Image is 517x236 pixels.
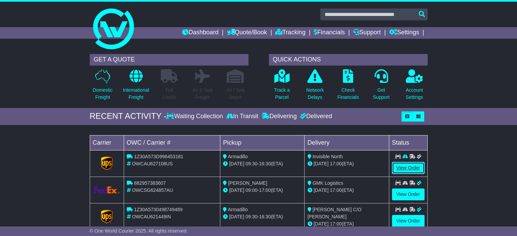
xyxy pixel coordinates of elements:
img: GetCarrierServiceLogo [101,157,113,170]
span: 16:30 [259,214,271,219]
td: Carrier [90,135,124,150]
span: [PERSON_NAME] C/O [PERSON_NAME] [307,207,361,219]
a: Quote/Book [227,27,267,39]
span: [DATE] [313,161,328,166]
div: - (ETA) [223,160,301,167]
span: [DATE] [229,161,244,166]
img: GetCarrierServiceLogo [101,210,113,223]
span: OWCSG624857AU [132,187,173,193]
div: RECENT ACTIVITY - [90,111,167,121]
p: Full Loads [161,87,178,101]
div: (ETA) [307,160,386,167]
span: Armadillo [228,207,247,212]
div: Delivering [260,113,298,120]
span: OWCAU621449IN [132,214,171,219]
div: In Transit [225,113,260,120]
a: Track aParcel [274,69,290,105]
span: 09:00 [245,187,257,193]
div: Waiting Collection [166,113,224,120]
span: Invisible North [312,154,343,159]
span: Armadillo [228,154,247,159]
span: [PERSON_NAME] [228,180,267,186]
td: Delivery [305,135,389,150]
p: Air & Sea Freight [192,87,212,101]
a: CheckFinancials [337,69,359,105]
span: 1Z30A573D996453181 [134,154,183,159]
div: GET A QUOTE [90,54,248,66]
div: - (ETA) [223,187,301,194]
p: International Freight [123,87,149,101]
a: Tracking [275,27,305,39]
td: Status [389,135,427,150]
span: © One World Courier 2025. All rights reserved. [90,228,188,234]
p: Get Support [373,87,390,101]
div: (ETA) [307,220,386,228]
a: AccountSettings [406,69,424,105]
td: OWC / Carrier # [124,135,220,150]
p: Track a Parcel [274,87,290,101]
a: Support [353,27,381,39]
span: [DATE] [229,187,244,193]
p: Domestic Freight [93,87,113,101]
a: Dashboard [182,27,219,39]
div: (ETA) [307,187,386,194]
p: Network Delays [306,87,324,101]
a: InternationalFreight [122,69,149,105]
span: GMK Logistics [312,180,343,186]
span: [DATE] [229,214,244,219]
a: DomesticFreight [92,69,113,105]
a: View Order [392,162,425,174]
p: Check Financials [338,87,359,101]
span: 17:00 [330,187,342,193]
span: 09:30 [245,214,257,219]
a: View Order [392,188,425,200]
span: 1Z30A5730498749489 [134,207,182,212]
span: [DATE] [313,221,328,226]
span: 17:00 [330,161,342,166]
span: OWCAU627108US [132,161,173,166]
a: Financials [314,27,345,39]
a: NetworkDelays [306,69,324,105]
span: 09:30 [245,161,257,166]
a: View Order [392,215,425,227]
div: - (ETA) [223,213,301,220]
div: Delivered [298,113,332,120]
p: Account Settings [406,87,423,101]
p: Air / Sea Depot [226,87,244,101]
span: 17:00 [259,187,271,193]
div: QUICK ACTIONS [269,54,428,66]
span: 16:30 [259,161,271,166]
img: GetCarrierServiceLogo [94,186,120,194]
a: Settings [389,27,419,39]
span: 882957383607 [134,180,166,186]
span: [DATE] [313,187,328,193]
td: Pickup [220,135,305,150]
span: 17:00 [330,221,342,226]
a: GetSupport [373,69,390,105]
